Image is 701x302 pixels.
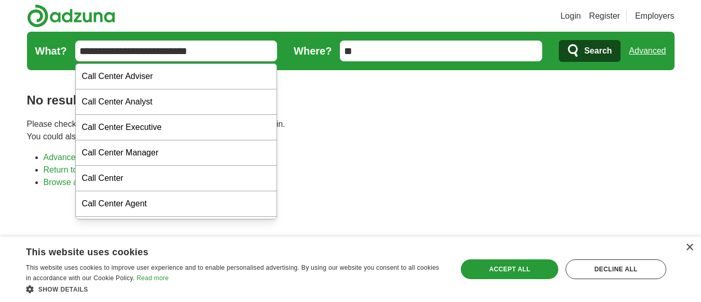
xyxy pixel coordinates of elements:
[566,259,666,279] div: Decline all
[76,191,277,217] div: Call Center Agent
[76,64,277,89] div: Call Center Adviser
[27,118,675,143] p: Please check your spelling or enter another search term and try again. You could also try one of ...
[38,286,88,293] span: Show details
[76,166,277,191] div: Call Center
[294,43,332,59] label: Where?
[584,41,612,61] span: Search
[461,259,558,279] div: Accept all
[76,140,277,166] div: Call Center Manager
[27,91,675,110] h1: No results found
[44,153,108,162] a: Advanced search
[76,217,277,242] div: Outbound Call Center
[35,43,67,59] label: What?
[559,40,621,62] button: Search
[635,10,675,22] a: Employers
[136,274,169,282] a: Read more, opens a new window
[44,165,193,174] a: Return to the home page and start again
[629,41,666,61] a: Advanced
[44,178,253,187] a: Browse all live results across the [GEOGRAPHIC_DATA]
[560,10,581,22] a: Login
[27,4,115,28] img: Adzuna logo
[685,244,693,252] div: Close
[76,115,277,140] div: Call Center Executive
[26,243,419,258] div: This website uses cookies
[76,89,277,115] div: Call Center Analyst
[26,264,439,282] span: This website uses cookies to improve user experience and to enable personalised advertising. By u...
[26,284,445,294] div: Show details
[589,10,620,22] a: Register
